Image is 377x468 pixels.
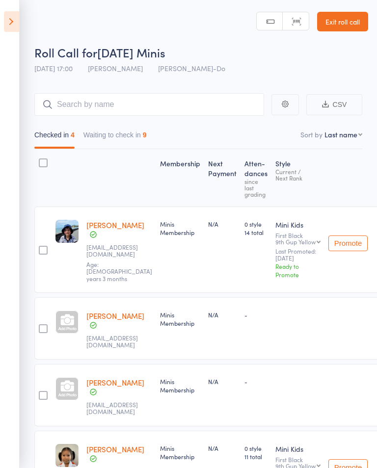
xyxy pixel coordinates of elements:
[160,220,200,236] div: Minis Membership
[86,220,144,230] a: [PERSON_NAME]
[160,377,200,394] div: Minis Membership
[156,154,204,202] div: Membership
[244,311,268,319] div: -
[275,444,321,454] div: Mini Kids
[244,452,268,461] span: 11 total
[71,131,75,139] div: 4
[317,12,368,31] a: Exit roll call
[244,220,268,228] span: 0 style
[86,244,150,258] small: kit13101987@gmail.com
[324,130,357,139] div: Last name
[208,220,237,228] div: N/A
[208,311,237,319] div: N/A
[55,444,79,467] img: image1679690305.png
[275,168,321,181] div: Current / Next Rank
[241,154,271,202] div: Atten­dances
[300,130,323,139] label: Sort by
[275,232,321,245] div: First Black
[208,377,237,386] div: N/A
[275,238,316,245] div: 9th Gup Yellow
[271,154,324,202] div: Style
[244,444,268,452] span: 0 style
[34,126,75,149] button: Checked in4
[55,220,79,243] img: image1679256468.png
[97,44,165,60] span: [DATE] Minis
[160,311,200,327] div: Minis Membership
[86,444,144,454] a: [PERSON_NAME]
[34,93,264,116] input: Search by name
[208,444,237,452] div: N/A
[275,248,321,262] small: Last Promoted: [DATE]
[86,335,150,349] small: sebas.amt@gmail.com
[275,262,321,279] div: Ready to Promote
[86,401,150,416] small: sebas.amt@gmail.com
[88,63,143,73] span: [PERSON_NAME]
[306,94,362,115] button: CSV
[160,444,200,461] div: Minis Membership
[86,311,144,321] a: [PERSON_NAME]
[143,131,147,139] div: 9
[244,178,268,197] div: since last grading
[275,220,321,230] div: Mini Kids
[34,44,97,60] span: Roll Call for
[34,63,73,73] span: [DATE] 17:00
[328,235,368,251] button: Promote
[244,228,268,236] span: 14 total
[86,377,144,388] a: [PERSON_NAME]
[83,126,147,149] button: Waiting to check in9
[86,260,152,283] span: Age: [DEMOGRAPHIC_DATA] years 3 months
[204,154,241,202] div: Next Payment
[158,63,225,73] span: [PERSON_NAME]-Do
[244,377,268,386] div: -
